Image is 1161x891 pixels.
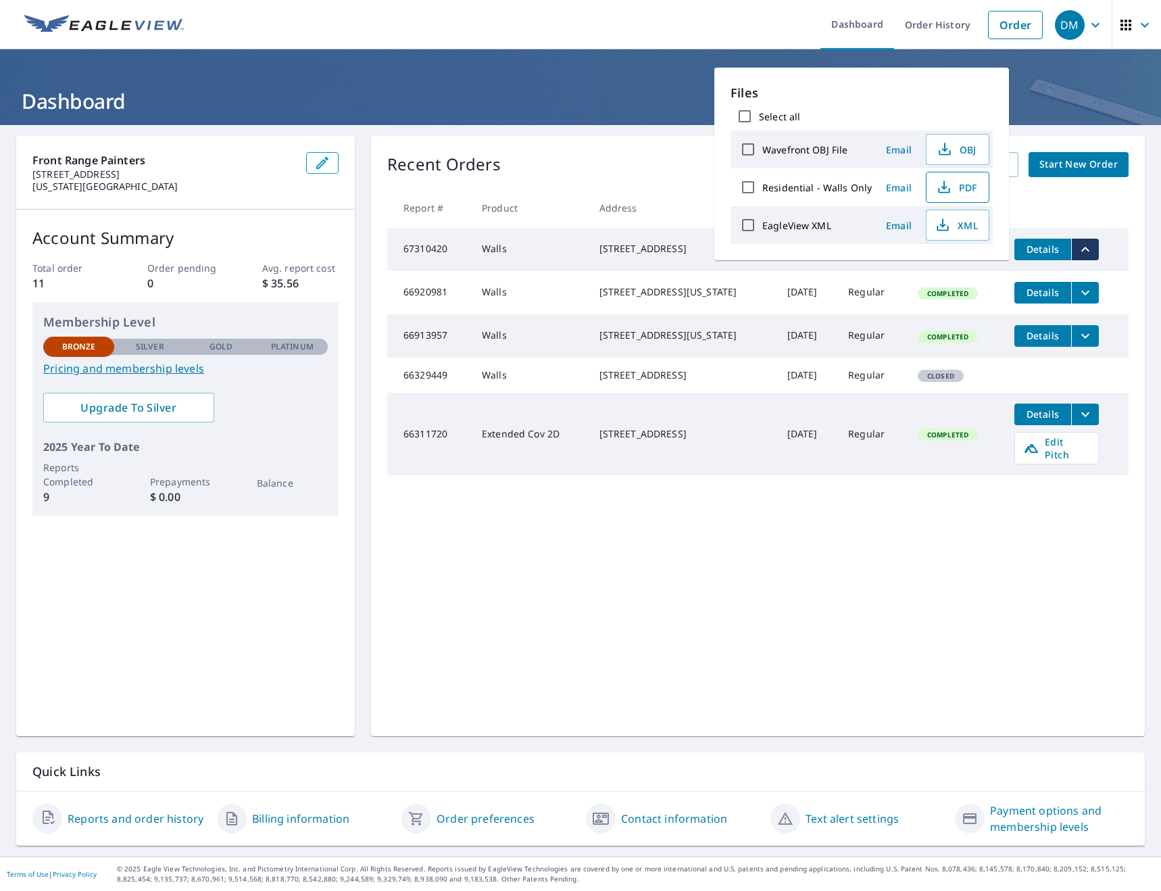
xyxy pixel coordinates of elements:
[877,215,920,236] button: Email
[837,393,907,475] td: Regular
[883,181,915,194] span: Email
[150,475,221,489] p: Prepayments
[599,285,766,299] div: [STREET_ADDRESS][US_STATE]
[776,393,838,475] td: [DATE]
[759,110,800,123] label: Select all
[471,393,589,475] td: Extended Cov 2D
[1071,239,1099,260] button: filesDropdownBtn-67310420
[43,439,328,455] p: 2025 Year To Date
[1014,239,1071,260] button: detailsBtn-67310420
[54,400,203,415] span: Upgrade To Silver
[32,180,295,193] p: [US_STATE][GEOGRAPHIC_DATA]
[53,869,97,879] a: Privacy Policy
[471,314,589,358] td: Walls
[1022,408,1063,420] span: Details
[43,313,328,331] p: Membership Level
[883,143,915,156] span: Email
[1022,243,1063,256] span: Details
[1014,404,1071,425] button: detailsBtn-66311720
[990,802,1129,835] a: Payment options and membership levels
[136,341,164,353] p: Silver
[599,242,766,256] div: [STREET_ADDRESS]
[150,489,221,505] p: $ 0.00
[471,228,589,271] td: Walls
[7,869,49,879] a: Terms of Use
[926,134,989,165] button: OBJ
[262,275,339,291] p: $ 35.56
[599,427,766,441] div: [STREET_ADDRESS]
[62,341,96,353] p: Bronze
[7,870,97,878] p: |
[1071,325,1099,347] button: filesDropdownBtn-66913957
[883,219,915,232] span: Email
[762,143,847,156] label: Wavefront OBJ File
[837,271,907,314] td: Regular
[919,430,977,439] span: Completed
[1023,435,1090,461] span: Edit Pitch
[32,152,295,168] p: Front Range Painters
[387,152,501,177] p: Recent Orders
[1039,156,1118,173] span: Start New Order
[24,15,184,35] img: EV Logo
[919,371,962,381] span: Closed
[1055,10,1085,40] div: DM
[1022,329,1063,342] span: Details
[16,87,1145,115] h1: Dashboard
[1029,152,1129,177] a: Start New Order
[471,188,589,228] th: Product
[935,217,978,233] span: XML
[621,811,727,827] a: Contact information
[257,476,328,490] p: Balance
[731,84,993,102] p: Files
[599,329,766,342] div: [STREET_ADDRESS][US_STATE]
[209,341,232,353] p: Gold
[919,332,977,341] span: Completed
[387,228,471,271] td: 67310420
[117,864,1154,884] p: © 2025 Eagle View Technologies, Inc. and Pictometry International Corp. All Rights Reserved. Repo...
[32,763,1129,780] p: Quick Links
[471,358,589,393] td: Walls
[806,811,899,827] a: Text alert settings
[387,314,471,358] td: 66913957
[387,393,471,475] td: 66311720
[1071,282,1099,304] button: filesDropdownBtn-66920981
[43,460,114,489] p: Reports Completed
[988,11,1043,39] a: Order
[1014,325,1071,347] button: detailsBtn-66913957
[271,341,314,353] p: Platinum
[762,181,872,194] label: Residential - Walls Only
[32,168,295,180] p: [STREET_ADDRESS]
[762,219,831,232] label: EagleView XML
[589,188,776,228] th: Address
[32,275,109,291] p: 11
[252,811,349,827] a: Billing information
[919,289,977,298] span: Completed
[926,172,989,203] button: PDF
[387,358,471,393] td: 66329449
[262,261,339,275] p: Avg. report cost
[776,271,838,314] td: [DATE]
[43,360,328,377] a: Pricing and membership levels
[599,368,766,382] div: [STREET_ADDRESS]
[935,179,978,195] span: PDF
[776,358,838,393] td: [DATE]
[1071,404,1099,425] button: filesDropdownBtn-66311720
[437,811,535,827] a: Order preferences
[1014,432,1099,464] a: Edit Pitch
[43,393,214,423] a: Upgrade To Silver
[32,226,339,250] p: Account Summary
[147,261,224,275] p: Order pending
[43,489,114,505] p: 9
[837,314,907,358] td: Regular
[1022,286,1063,299] span: Details
[776,314,838,358] td: [DATE]
[926,210,989,241] button: XML
[877,177,920,198] button: Email
[1014,282,1071,304] button: detailsBtn-66920981
[877,139,920,160] button: Email
[32,261,109,275] p: Total order
[387,271,471,314] td: 66920981
[837,358,907,393] td: Regular
[68,811,203,827] a: Reports and order history
[471,271,589,314] td: Walls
